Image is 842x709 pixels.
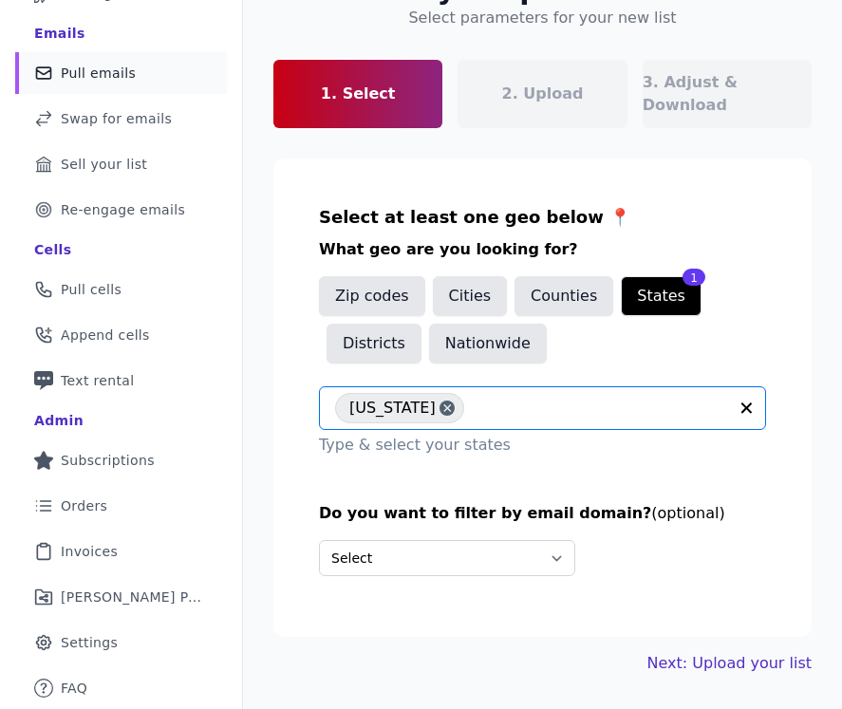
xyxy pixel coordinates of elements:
[327,324,421,364] button: Districts
[34,411,84,430] div: Admin
[319,207,630,227] span: Select at least one geo below 📍
[15,667,227,709] a: FAQ
[408,7,676,29] h4: Select parameters for your new list
[273,60,442,128] a: 1. Select
[433,276,508,316] button: Cities
[15,576,227,618] a: [PERSON_NAME] Performance
[15,52,227,94] a: Pull emails
[15,622,227,663] a: Settings
[502,83,584,105] p: 2. Upload
[319,504,651,522] span: Do you want to filter by email domain?
[61,451,155,470] span: Subscriptions
[651,504,724,522] span: (optional)
[34,24,85,43] div: Emails
[15,98,227,140] a: Swap for emails
[61,371,135,390] span: Text rental
[647,652,812,675] a: Next: Upload your list
[61,280,122,299] span: Pull cells
[15,485,227,527] a: Orders
[15,531,227,572] a: Invoices
[15,143,227,185] a: Sell your list
[319,434,766,457] p: Type & select your states
[15,269,227,310] a: Pull cells
[61,542,118,561] span: Invoices
[643,71,812,117] p: 3. Adjust & Download
[61,155,147,174] span: Sell your list
[61,679,87,698] span: FAQ
[319,276,425,316] button: Zip codes
[321,83,396,105] p: 1. Select
[61,496,107,515] span: Orders
[34,240,71,259] div: Cells
[683,269,705,286] div: 1
[319,238,766,261] h3: What geo are you looking for?
[61,64,136,83] span: Pull emails
[61,633,118,652] span: Settings
[61,200,185,219] span: Re-engage emails
[15,360,227,401] a: Text rental
[61,109,172,128] span: Swap for emails
[349,393,436,423] span: [US_STATE]
[15,189,227,231] a: Re-engage emails
[621,276,702,316] button: States
[61,326,150,345] span: Append cells
[15,439,227,481] a: Subscriptions
[429,324,547,364] button: Nationwide
[15,314,227,356] a: Append cells
[515,276,613,316] button: Counties
[61,588,204,606] span: [PERSON_NAME] Performance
